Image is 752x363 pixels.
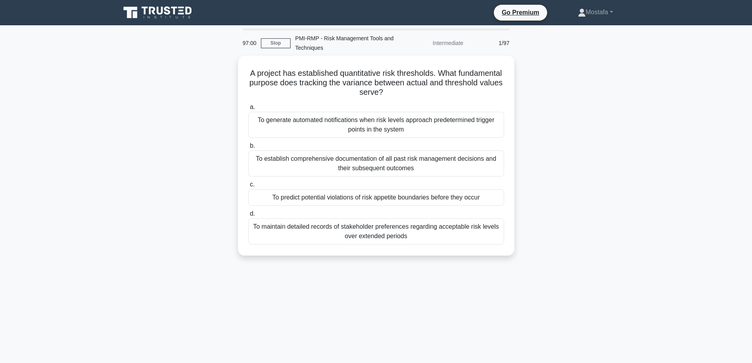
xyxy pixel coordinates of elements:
div: PMI-RMP - Risk Management Tools and Techniques [291,30,399,56]
div: 97:00 [238,35,261,51]
span: c. [250,181,255,188]
span: a. [250,103,255,110]
div: To maintain detailed records of stakeholder preferences regarding acceptable risk levels over ext... [248,218,504,245]
div: To establish comprehensive documentation of all past risk management decisions and their subseque... [248,150,504,177]
div: 1/97 [468,35,514,51]
span: d. [250,210,255,217]
a: Stop [261,38,291,48]
div: To predict potential violations of risk appetite boundaries before they occur [248,189,504,206]
div: Intermediate [399,35,468,51]
div: To generate automated notifications when risk levels approach predetermined trigger points in the... [248,112,504,138]
a: Mostafa [559,4,632,20]
h5: A project has established quantitative risk thresholds. What fundamental purpose does tracking th... [248,68,505,98]
a: Go Premium [497,8,544,17]
span: b. [250,142,255,149]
